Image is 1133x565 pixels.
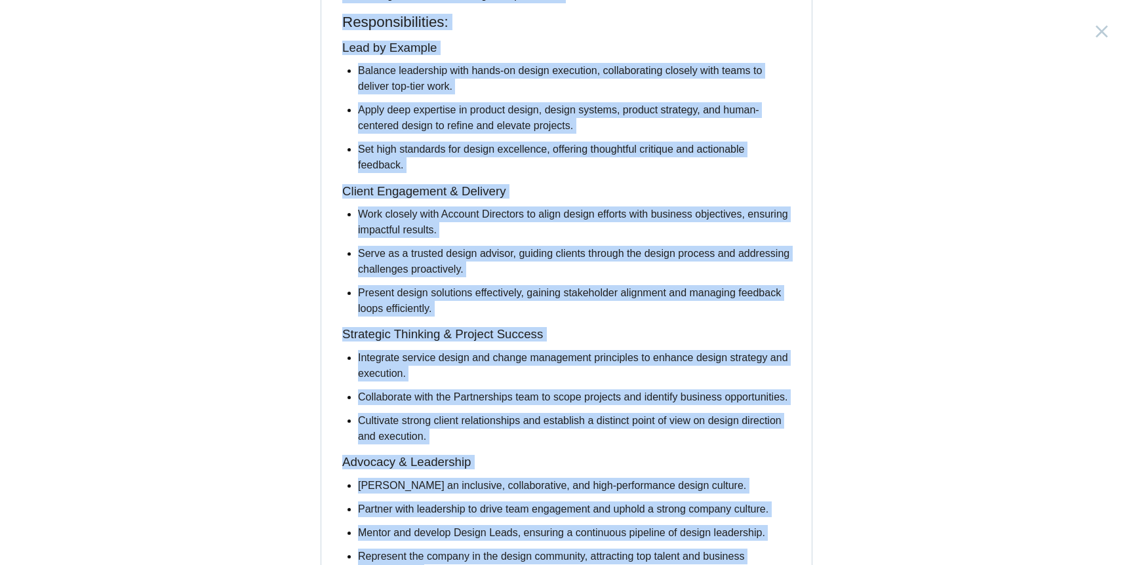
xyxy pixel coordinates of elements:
[358,415,782,442] span: Cultivate strong client relationships and establish a distinct point of view on design direction ...
[358,144,744,170] span: Set high standards for design excellence, offering thoughtful critique and actionable feedback.
[358,65,762,92] span: Balance leadership with hands-on design execution, collaborating closely with teams to deliver to...
[358,527,765,538] span: Mentor and develop Design Leads, ensuring a continuous pipeline of design leadership.
[358,391,787,402] span: Collaborate with the Partnerships team to scope projects and identify business opportunities.
[358,248,789,275] span: Serve as a trusted design advisor, guiding clients through the design process and addressing chal...
[342,455,471,469] span: Advocacy & Leadership
[358,503,768,515] span: Partner with leadership to drive team engagement and uphold a strong company culture.
[342,327,543,341] span: Strategic Thinking & Project Success
[342,14,448,30] span: Responsibilities:
[358,352,788,379] span: Integrate service design and change management principles to enhance design strategy and execution.
[342,41,437,54] span: Lead by Example
[358,208,788,235] span: Work closely with Account Directors to align design efforts with business objectives, ensuring im...
[358,480,746,491] span: [PERSON_NAME] an inclusive, collaborative, and high-performance design culture.
[358,287,781,314] span: Present design solutions effectively, gaining stakeholder alignment and managing feedback loops e...
[342,184,506,198] span: Client Engagement & Delivery
[358,104,759,131] span: Apply deep expertise in product design, design systems, product strategy, and human-centered desi...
